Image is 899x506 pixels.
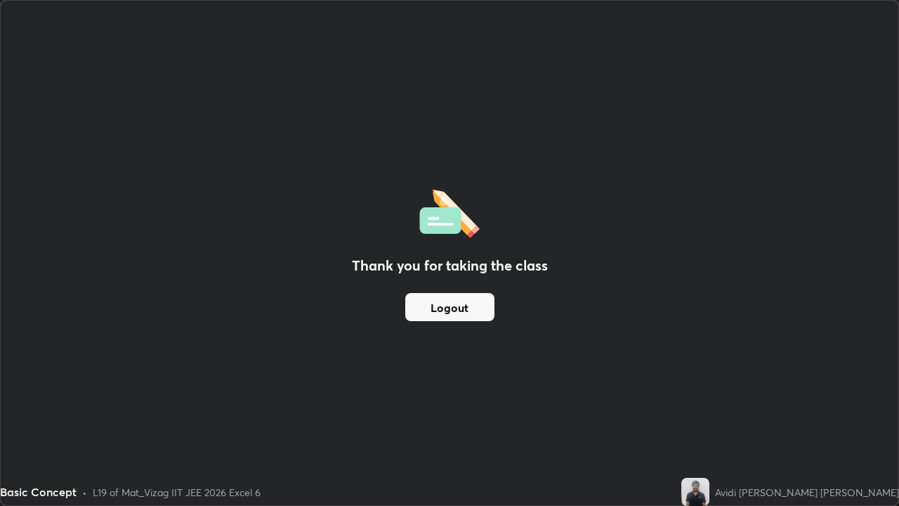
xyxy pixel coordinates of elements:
[419,185,480,238] img: offlineFeedback.1438e8b3.svg
[681,478,709,506] img: fdab62d5ebe0400b85cf6e9720f7db06.jpg
[93,485,261,500] div: L19 of Mat_Vizag IIT JEE 2026 Excel 6
[405,293,494,321] button: Logout
[715,485,899,500] div: Avidi [PERSON_NAME] [PERSON_NAME]
[82,485,87,500] div: •
[352,255,548,276] h2: Thank you for taking the class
